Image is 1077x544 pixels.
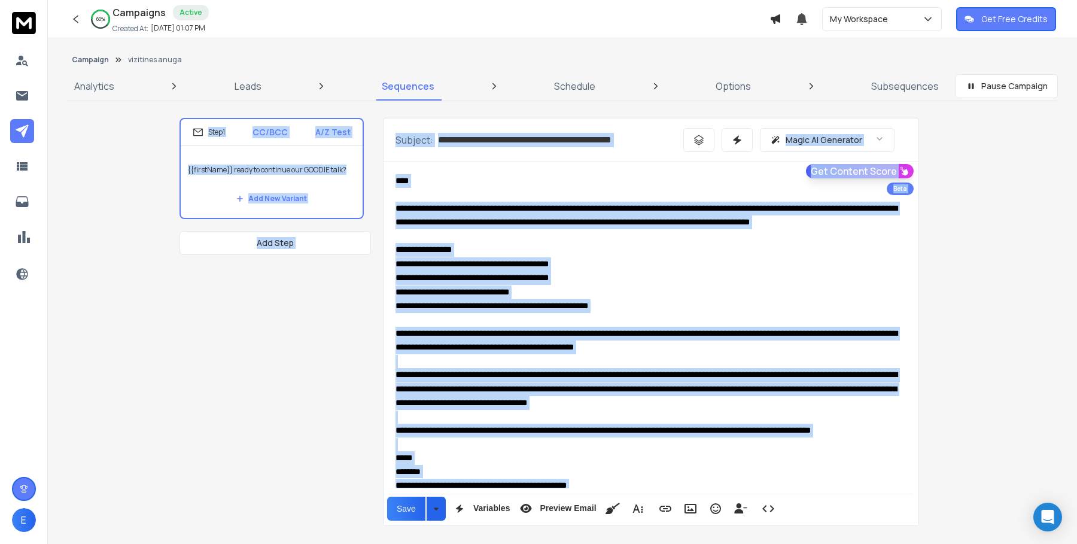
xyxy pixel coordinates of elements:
[786,134,862,146] p: Magic AI Generator
[151,23,205,33] p: [DATE] 01:07 PM
[193,127,225,138] div: Step 1
[956,7,1056,31] button: Get Free Credits
[67,72,121,101] a: Analytics
[188,153,355,187] p: {{firstName}} ready to continue our GOODIE talk?
[554,79,595,93] p: Schedule
[112,24,148,34] p: Created At:
[382,79,434,93] p: Sequences
[806,164,914,178] button: Get Content Score
[74,79,114,93] p: Analytics
[864,72,946,101] a: Subsequences
[887,183,914,195] div: Beta
[252,126,288,138] p: CC/BCC
[180,118,364,219] li: Step1CC/BCCA/Z Test{{firstName}} ready to continue our GOODIE talk?Add New Variant
[180,231,371,255] button: Add Step
[235,79,261,93] p: Leads
[315,126,351,138] p: A/Z Test
[981,13,1048,25] p: Get Free Credits
[128,55,182,65] p: vizitines anuga
[956,74,1058,98] button: Pause Campaign
[471,503,513,513] span: Variables
[679,497,702,521] button: Insert Image (⌘P)
[547,72,603,101] a: Schedule
[395,133,433,147] p: Subject:
[708,72,758,101] a: Options
[871,79,939,93] p: Subsequences
[72,55,109,65] button: Campaign
[112,5,166,20] h1: Campaigns
[757,497,780,521] button: Code View
[537,503,598,513] span: Preview Email
[626,497,649,521] button: More Text
[227,187,317,211] button: Add New Variant
[716,79,751,93] p: Options
[1033,503,1062,531] div: Open Intercom Messenger
[227,72,269,101] a: Leads
[601,497,624,521] button: Clean HTML
[704,497,727,521] button: Emoticons
[654,497,677,521] button: Insert Link (⌘K)
[448,497,513,521] button: Variables
[375,72,442,101] a: Sequences
[12,508,36,532] button: E
[515,497,598,521] button: Preview Email
[830,13,893,25] p: My Workspace
[387,497,425,521] button: Save
[760,128,895,152] button: Magic AI Generator
[729,497,752,521] button: Insert Unsubscribe Link
[96,16,105,23] p: 60 %
[173,5,209,20] div: Active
